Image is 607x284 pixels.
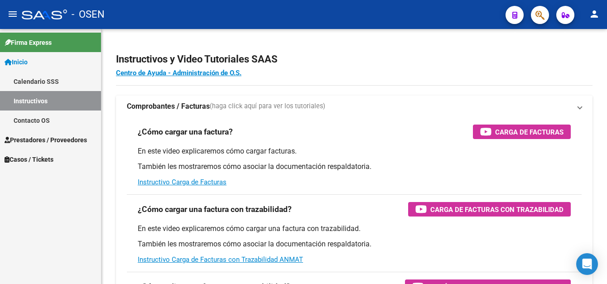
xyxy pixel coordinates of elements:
p: También les mostraremos cómo asociar la documentación respaldatoria. [138,162,571,172]
span: - OSEN [72,5,105,24]
h3: ¿Cómo cargar una factura con trazabilidad? [138,203,292,216]
span: Carga de Facturas con Trazabilidad [430,204,564,215]
span: Firma Express [5,38,52,48]
span: Casos / Tickets [5,154,53,164]
mat-expansion-panel-header: Comprobantes / Facturas(haga click aquí para ver los tutoriales) [116,96,593,117]
a: Instructivo Carga de Facturas con Trazabilidad ANMAT [138,255,303,264]
a: Instructivo Carga de Facturas [138,178,226,186]
p: En este video explicaremos cómo cargar una factura con trazabilidad. [138,224,571,234]
button: Carga de Facturas con Trazabilidad [408,202,571,217]
div: Open Intercom Messenger [576,253,598,275]
strong: Comprobantes / Facturas [127,101,210,111]
mat-icon: person [589,9,600,19]
span: Carga de Facturas [495,126,564,138]
a: Centro de Ayuda - Administración de O.S. [116,69,241,77]
h3: ¿Cómo cargar una factura? [138,125,233,138]
mat-icon: menu [7,9,18,19]
p: También les mostraremos cómo asociar la documentación respaldatoria. [138,239,571,249]
span: (haga click aquí para ver los tutoriales) [210,101,325,111]
span: Prestadores / Proveedores [5,135,87,145]
button: Carga de Facturas [473,125,571,139]
span: Inicio [5,57,28,67]
h2: Instructivos y Video Tutoriales SAAS [116,51,593,68]
p: En este video explicaremos cómo cargar facturas. [138,146,571,156]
